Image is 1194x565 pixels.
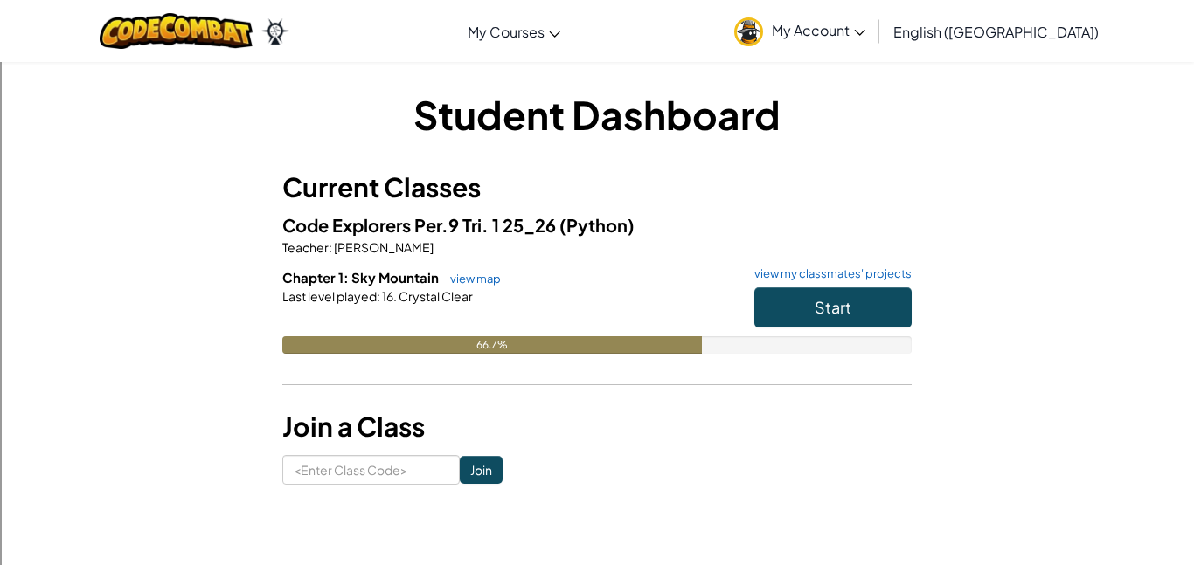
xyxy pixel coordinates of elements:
[772,21,865,39] span: My Account
[468,23,545,41] span: My Courses
[100,13,253,49] img: CodeCombat logo
[885,8,1107,55] a: English ([GEOGRAPHIC_DATA])
[893,23,1099,41] span: English ([GEOGRAPHIC_DATA])
[261,18,289,45] img: Ozaria
[459,8,569,55] a: My Courses
[725,3,874,59] a: My Account
[734,17,763,46] img: avatar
